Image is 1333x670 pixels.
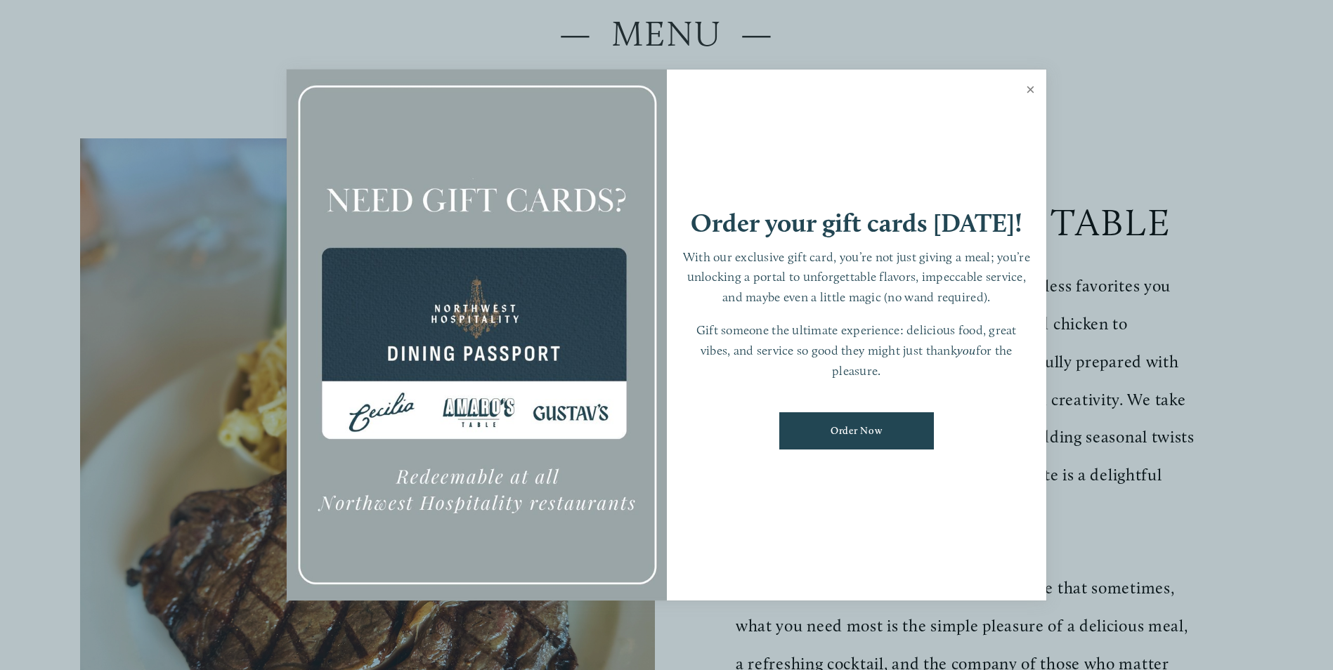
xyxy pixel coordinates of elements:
[681,320,1033,381] p: Gift someone the ultimate experience: delicious food, great vibes, and service so good they might...
[1017,72,1044,111] a: Close
[681,247,1033,308] p: With our exclusive gift card, you’re not just giving a meal; you’re unlocking a portal to unforge...
[957,343,976,357] em: you
[779,412,934,449] a: Order Now
[691,210,1022,236] h1: Order your gift cards [DATE]!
